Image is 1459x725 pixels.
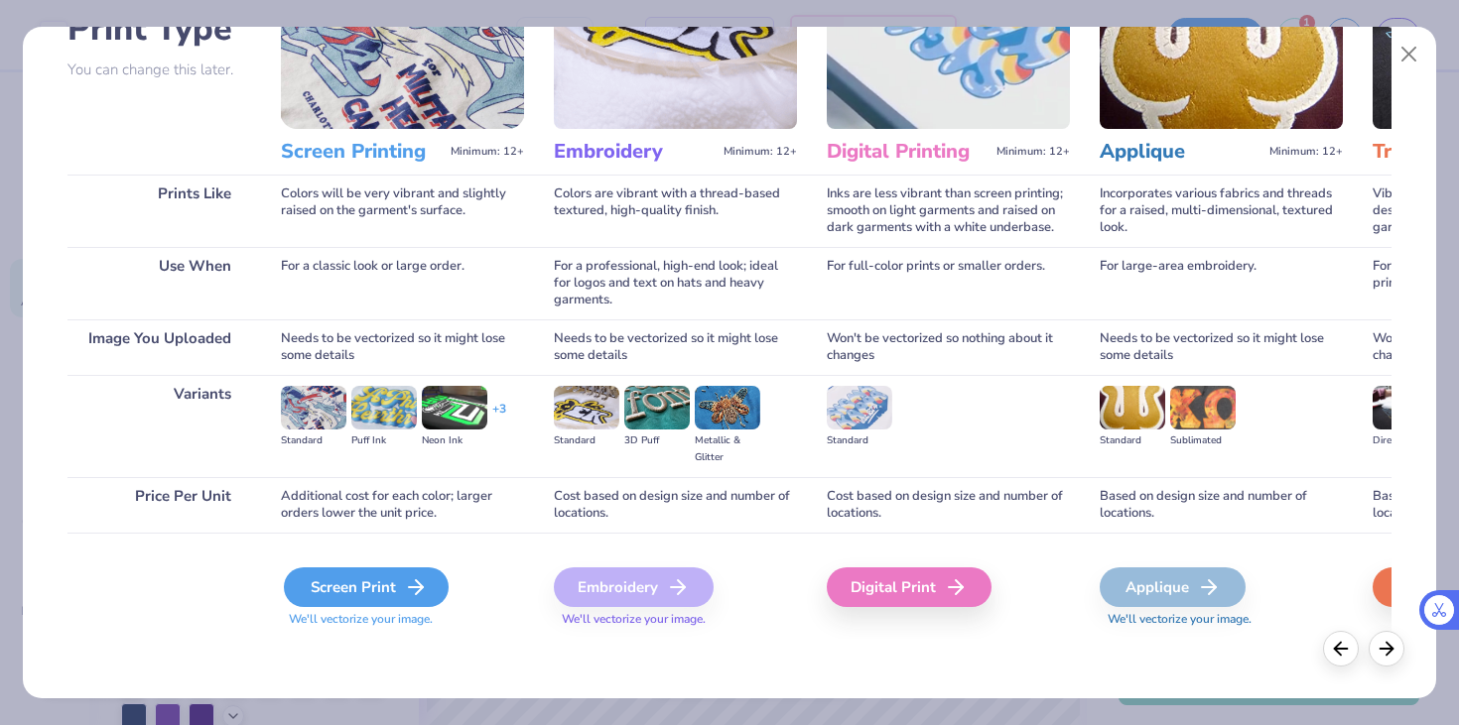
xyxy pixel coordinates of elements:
div: Direct-to-film [1373,432,1438,449]
div: Standard [281,432,346,449]
div: Price Per Unit [67,477,251,533]
div: Variants [67,375,251,477]
img: Standard [1100,386,1165,429]
span: Minimum: 12+ [451,145,524,159]
h3: Digital Printing [827,139,989,165]
p: You can change this later. [67,61,251,78]
img: Puff Ink [351,386,417,429]
span: We'll vectorize your image. [281,611,524,628]
img: Standard [281,386,346,429]
img: Standard [554,386,619,429]
img: 3D Puff [624,386,690,429]
div: Colors will be very vibrant and slightly raised on the garment's surface. [281,175,524,247]
div: Applique [1100,567,1246,607]
div: Neon Ink [422,432,487,449]
div: Colors are vibrant with a thread-based textured, high-quality finish. [554,175,797,247]
div: + 3 [492,401,506,434]
div: Sublimated [1170,432,1236,449]
div: Additional cost for each color; larger orders lower the unit price. [281,477,524,533]
div: Cost based on design size and number of locations. [554,477,797,533]
div: Inks are less vibrant than screen printing; smooth on light garments and raised on dark garments ... [827,175,1070,247]
div: Standard [827,432,892,449]
div: For a classic look or large order. [281,247,524,319]
div: Image You Uploaded [67,319,251,375]
div: For large-area embroidery. [1100,247,1343,319]
div: Digital Print [827,567,992,607]
div: Won't be vectorized so nothing about it changes [827,319,1070,375]
div: Use When [67,247,251,319]
div: For a professional, high-end look; ideal for logos and text on hats and heavy garments. [554,247,797,319]
img: Sublimated [1170,386,1236,429]
img: Neon Ink [422,386,487,429]
h3: Screen Printing [281,139,443,165]
div: Screen Print [284,567,449,607]
h3: Embroidery [554,139,716,165]
div: Incorporates various fabrics and threads for a raised, multi-dimensional, textured look. [1100,175,1343,247]
span: Minimum: 12+ [724,145,797,159]
div: Cost based on design size and number of locations. [827,477,1070,533]
div: Puff Ink [351,432,417,449]
div: Needs to be vectorized so it might lose some details [1100,319,1343,375]
div: 3D Puff [624,432,690,449]
span: Minimum: 12+ [996,145,1070,159]
div: Based on design size and number of locations. [1100,477,1343,533]
img: Direct-to-film [1373,386,1438,429]
div: For full-color prints or smaller orders. [827,247,1070,319]
div: Embroidery [554,567,714,607]
span: We'll vectorize your image. [1100,611,1343,628]
div: Prints Like [67,175,251,247]
img: Metallic & Glitter [695,386,760,429]
div: Metallic & Glitter [695,432,760,466]
button: Close [1391,36,1428,73]
div: Standard [554,432,619,449]
div: Needs to be vectorized so it might lose some details [554,319,797,375]
img: Standard [827,386,892,429]
span: Minimum: 12+ [1269,145,1343,159]
div: Needs to be vectorized so it might lose some details [281,319,524,375]
h3: Applique [1100,139,1261,165]
div: Standard [1100,432,1165,449]
span: We'll vectorize your image. [554,611,797,628]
